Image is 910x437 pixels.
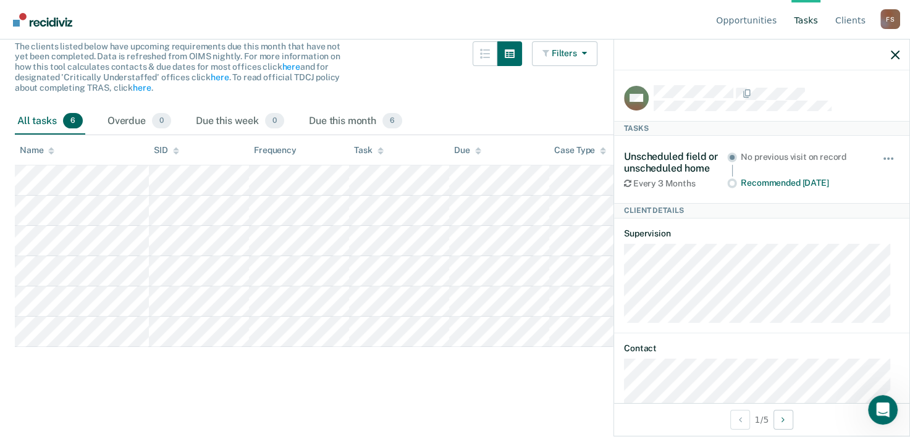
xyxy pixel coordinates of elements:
div: Due this week [193,108,287,135]
div: Frequency [254,145,297,156]
span: 6 [382,113,402,129]
span: 0 [265,113,284,129]
img: Recidiviz [13,13,72,27]
div: All tasks [15,108,85,135]
div: Name [20,145,54,156]
div: Recommended [DATE] [741,178,865,188]
div: SID [154,145,179,156]
div: 1 / 5 [614,403,909,436]
dt: Contact [624,343,899,354]
span: The clients listed below have upcoming requirements due this month that have not yet been complet... [15,41,340,93]
div: Unscheduled field or unscheduled home [624,151,727,174]
span: 0 [152,113,171,129]
div: Every 3 Months [624,178,727,189]
a: here [282,62,300,72]
div: Case Type [554,145,606,156]
div: Tasks [614,121,909,136]
button: Profile dropdown button [880,9,900,29]
iframe: Intercom live chat [868,395,898,425]
span: 6 [63,113,83,129]
div: Task [354,145,383,156]
button: Filters [532,41,597,66]
div: Due this month [306,108,405,135]
button: Previous Client [730,410,750,430]
a: here [133,83,151,93]
div: F S [880,9,900,29]
div: Due [454,145,481,156]
div: No previous visit on record [741,152,865,162]
button: Next Client [773,410,793,430]
div: Overdue [105,108,174,135]
a: here [211,72,229,82]
div: Client Details [614,203,909,218]
dt: Supervision [624,228,899,239]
